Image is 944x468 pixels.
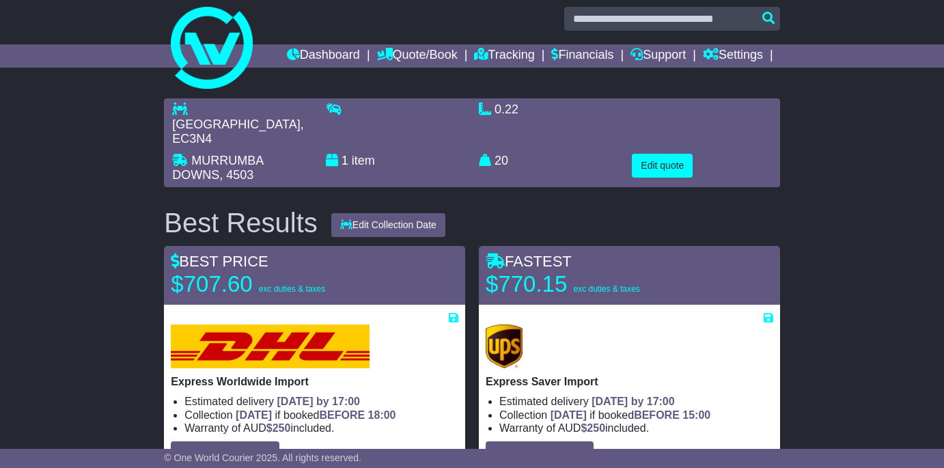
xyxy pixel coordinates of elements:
[486,441,594,465] button: Proceed to Booking
[164,452,361,463] span: © One World Courier 2025. All rights reserved.
[171,253,268,270] span: BEST PRICE
[377,44,458,68] a: Quote/Book
[495,154,508,167] span: 20
[486,253,572,270] span: FASTEST
[342,154,348,167] span: 1
[171,375,458,388] p: Express Worldwide Import
[703,44,763,68] a: Settings
[184,395,458,408] li: Estimated delivery
[499,409,773,422] li: Collection
[630,44,686,68] a: Support
[219,168,253,182] span: , 4503
[486,325,523,368] img: UPS (new): Express Saver Import
[236,409,395,421] span: if booked
[172,118,300,131] span: [GEOGRAPHIC_DATA]
[259,284,325,294] span: exc duties & taxes
[486,375,773,388] p: Express Saver Import
[277,396,361,407] span: [DATE] by 17:00
[287,44,360,68] a: Dashboard
[587,422,605,434] span: 250
[184,422,458,435] li: Warranty of AUD included.
[581,422,605,434] span: $
[266,422,291,434] span: $
[171,441,279,465] button: Proceed to Booking
[551,409,587,421] span: [DATE]
[551,409,710,421] span: if booked
[682,409,710,421] span: 15:00
[331,213,445,237] button: Edit Collection Date
[368,409,396,421] span: 18:00
[474,44,534,68] a: Tracking
[551,44,613,68] a: Financials
[172,118,303,146] span: , EC3N4
[499,395,773,408] li: Estimated delivery
[171,325,369,368] img: DHL: Express Worldwide Import
[172,154,263,182] span: MURRUMBA DOWNS
[573,284,639,294] span: exc duties & taxes
[352,154,375,167] span: item
[273,422,291,434] span: 250
[184,409,458,422] li: Collection
[236,409,272,421] span: [DATE]
[171,271,342,298] p: $707.60
[499,422,773,435] li: Warranty of AUD included.
[319,409,365,421] span: BEFORE
[495,102,518,116] span: 0.22
[634,409,680,421] span: BEFORE
[592,396,675,407] span: [DATE] by 17:00
[632,154,693,178] button: Edit quote
[157,208,324,238] div: Best Results
[486,271,656,298] p: $770.15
